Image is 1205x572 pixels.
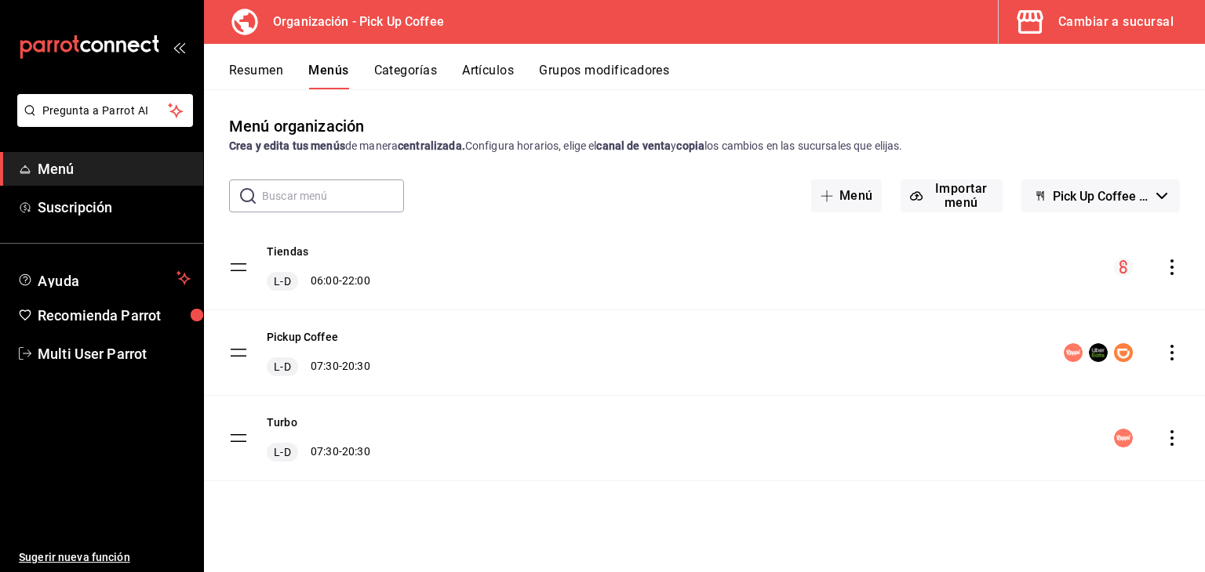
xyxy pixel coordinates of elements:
button: Importar menú [901,179,1003,212]
button: Tiendas [267,244,308,259]
div: 06:00 - 22:00 [267,272,370,291]
button: Pick Up Coffee (Borrador) [1021,179,1180,212]
div: Cambiar a sucursal [1058,11,1174,33]
span: Menú [38,158,191,179]
span: Ayuda [38,269,170,288]
div: 07:30 - 20:30 [267,357,370,376]
input: Buscar menú [262,180,404,212]
table: menu-maker-table [204,225,1205,481]
button: Categorías [374,63,438,89]
button: Menús [308,63,348,89]
span: Pick Up Coffee (Borrador) [1053,189,1150,204]
h3: Organización - Pick Up Coffee [260,13,444,31]
button: Turbo [267,415,297,430]
button: drag [229,258,248,277]
strong: centralizada. [398,139,465,152]
span: L-D [271,359,293,375]
button: Resumen [229,63,283,89]
div: Menú organización [229,114,364,138]
button: Pickup Coffee [267,329,338,345]
button: Pregunta a Parrot AI [17,94,193,127]
button: actions [1164,430,1180,446]
span: Recomienda Parrot [38,305,191,326]
strong: canal de venta [596,139,671,152]
a: Pregunta a Parrot AI [11,114,193,130]
button: actions [1164,345,1180,360]
button: drag [229,343,248,362]
span: Sugerir nueva función [19,549,191,566]
div: 07:30 - 20:30 [267,443,370,462]
strong: copia [676,139,704,152]
span: L-D [271,444,293,460]
span: L-D [271,273,293,289]
button: Menú [811,179,883,212]
span: Suscripción [38,197,191,218]
span: Multi User Parrot [38,343,191,364]
button: Artículos [462,63,514,89]
strong: Crea y edita tus menús [229,139,345,152]
div: de manera Configura horarios, elige el y los cambios en las sucursales que elijas. [229,138,1180,154]
span: Pregunta a Parrot AI [42,103,169,119]
button: open_drawer_menu [173,41,185,53]
button: drag [229,429,248,447]
button: Grupos modificadores [539,63,669,89]
button: actions [1164,259,1180,275]
div: navigation tabs [229,63,1205,89]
